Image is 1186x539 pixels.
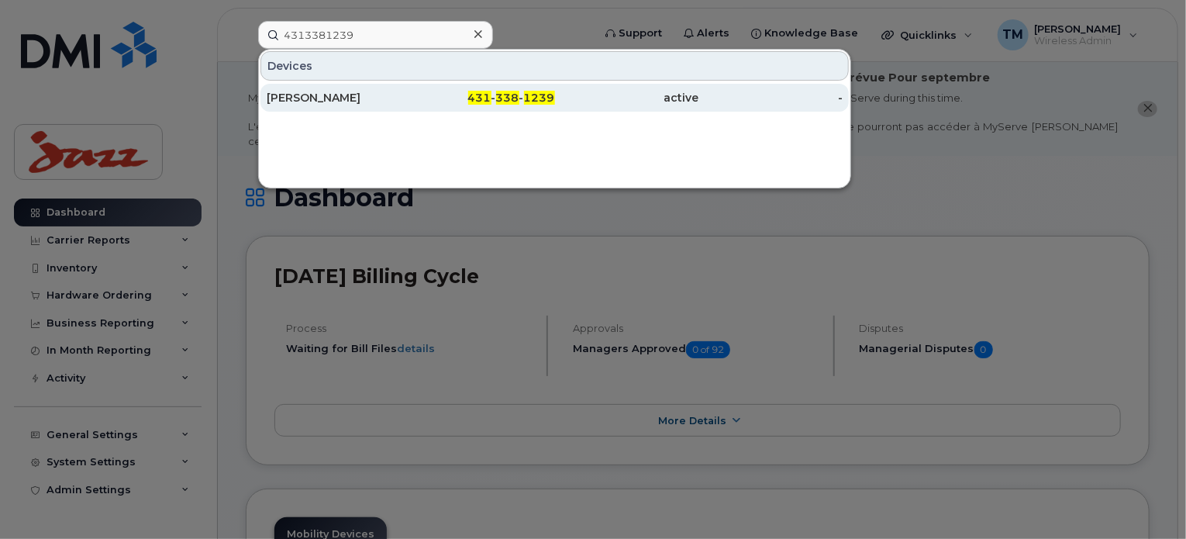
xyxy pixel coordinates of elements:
div: active [555,90,699,105]
span: 1239 [524,91,555,105]
span: 338 [496,91,519,105]
span: 431 [468,91,491,105]
div: [PERSON_NAME] [267,90,411,105]
div: - - [411,90,555,105]
div: - [698,90,843,105]
div: Devices [260,51,849,81]
a: [PERSON_NAME]431-338-1239active- [260,84,849,112]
